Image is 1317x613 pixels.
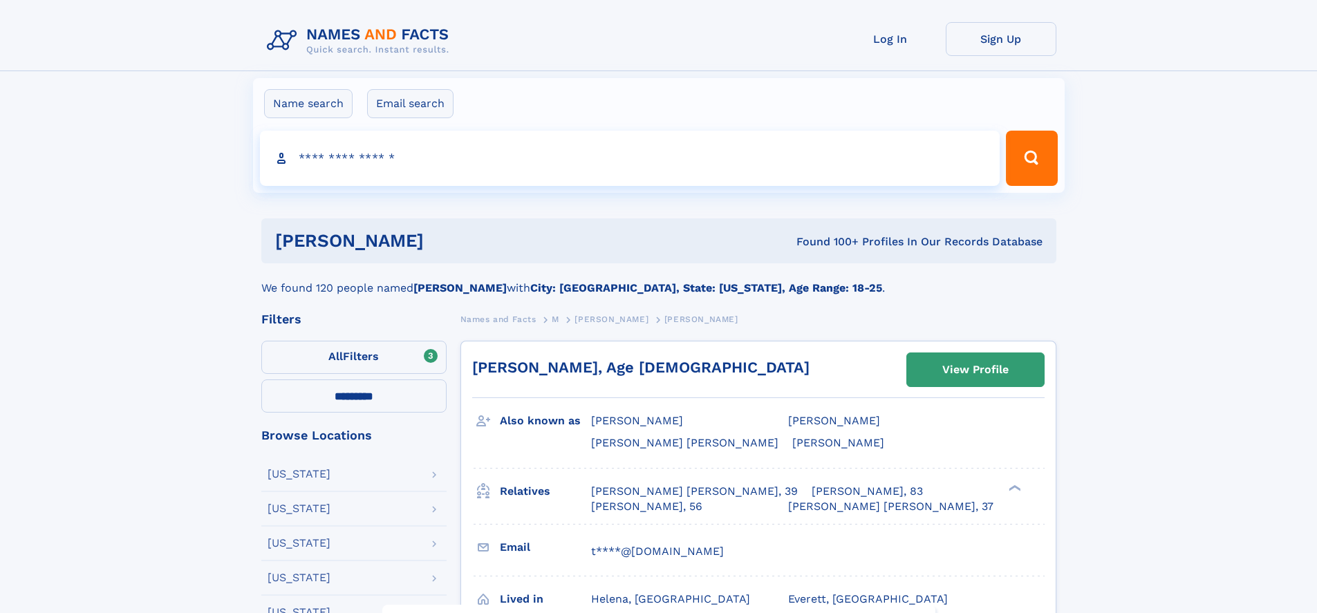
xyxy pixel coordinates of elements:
div: ❯ [1005,483,1022,492]
a: [PERSON_NAME], 56 [591,499,702,514]
a: [PERSON_NAME], 83 [812,484,923,499]
a: [PERSON_NAME], Age [DEMOGRAPHIC_DATA] [472,359,810,376]
span: [PERSON_NAME] [792,436,884,449]
h3: Relatives [500,480,591,503]
a: [PERSON_NAME] [575,310,648,328]
a: [PERSON_NAME] [PERSON_NAME], 37 [788,499,993,514]
a: M [552,310,559,328]
span: [PERSON_NAME] [788,414,880,427]
span: [PERSON_NAME] [591,414,683,427]
a: [PERSON_NAME] [PERSON_NAME], 39 [591,484,798,499]
label: Name search [264,89,353,118]
img: Logo Names and Facts [261,22,460,59]
a: Names and Facts [460,310,536,328]
div: Filters [261,313,447,326]
span: Helena, [GEOGRAPHIC_DATA] [591,592,750,605]
h3: Email [500,536,591,559]
label: Email search [367,89,454,118]
div: Browse Locations [261,429,447,442]
button: Search Button [1006,131,1057,186]
div: [US_STATE] [268,572,330,583]
span: [PERSON_NAME] [575,314,648,324]
h3: Lived in [500,587,591,611]
div: We found 120 people named with . [261,263,1056,296]
a: Sign Up [946,22,1056,56]
span: M [552,314,559,324]
b: [PERSON_NAME] [413,281,507,294]
div: Found 100+ Profiles In Our Records Database [610,234,1043,249]
a: Log In [835,22,946,56]
b: City: [GEOGRAPHIC_DATA], State: [US_STATE], Age Range: 18-25 [530,281,882,294]
span: Everett, [GEOGRAPHIC_DATA] [788,592,948,605]
div: [US_STATE] [268,469,330,480]
div: [US_STATE] [268,538,330,549]
a: View Profile [907,353,1044,386]
div: [US_STATE] [268,503,330,514]
span: [PERSON_NAME] [PERSON_NAME] [591,436,778,449]
h1: [PERSON_NAME] [275,232,610,249]
div: View Profile [942,354,1009,386]
h3: Also known as [500,409,591,433]
label: Filters [261,341,447,374]
span: [PERSON_NAME] [664,314,738,324]
span: All [328,350,343,363]
input: search input [260,131,1000,186]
